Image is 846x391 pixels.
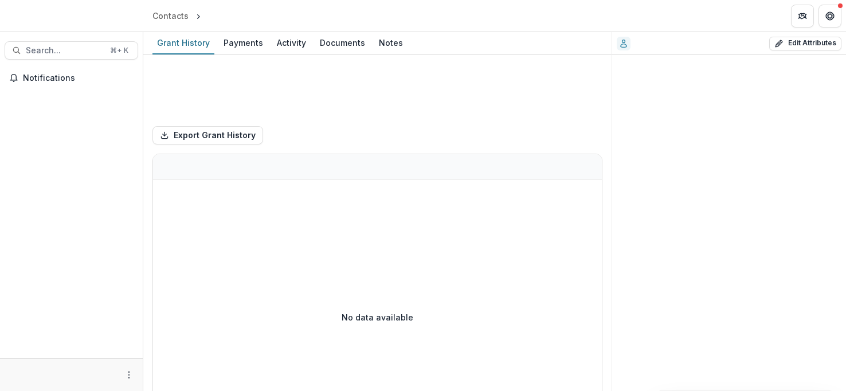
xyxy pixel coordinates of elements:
[5,41,138,60] button: Search...
[152,10,189,22] div: Contacts
[152,126,263,144] button: Export Grant History
[152,32,214,54] a: Grant History
[769,37,841,50] button: Edit Attributes
[23,73,134,83] span: Notifications
[122,368,136,382] button: More
[374,34,408,51] div: Notes
[374,32,408,54] a: Notes
[148,7,193,24] a: Contacts
[272,34,311,51] div: Activity
[315,32,370,54] a: Documents
[148,7,252,24] nav: breadcrumb
[791,5,814,28] button: Partners
[152,34,214,51] div: Grant History
[342,311,413,323] p: No data available
[272,32,311,54] a: Activity
[219,32,268,54] a: Payments
[219,34,268,51] div: Payments
[818,5,841,28] button: Get Help
[108,44,131,57] div: ⌘ + K
[26,46,103,56] span: Search...
[5,69,138,87] button: Notifications
[315,34,370,51] div: Documents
